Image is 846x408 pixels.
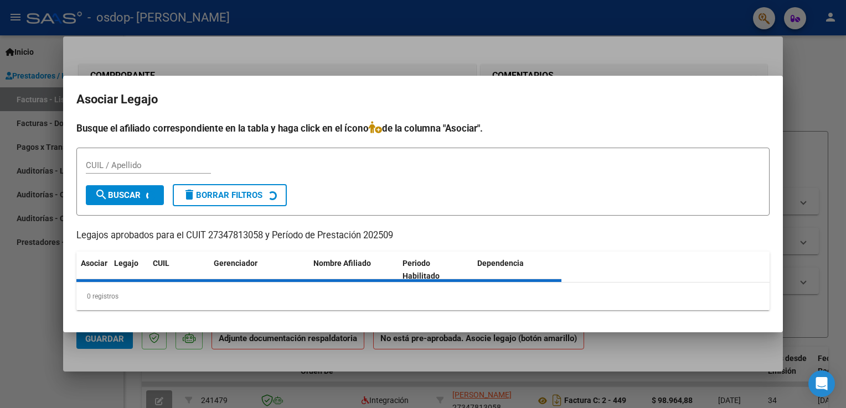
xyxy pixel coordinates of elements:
[398,252,473,288] datatable-header-cell: Periodo Habilitado
[76,252,110,288] datatable-header-cell: Asociar
[110,252,148,288] datatable-header-cell: Legajo
[403,259,440,280] span: Periodo Habilitado
[477,259,524,268] span: Dependencia
[473,252,562,288] datatable-header-cell: Dependencia
[214,259,257,268] span: Gerenciador
[808,370,835,397] div: Open Intercom Messenger
[209,252,309,288] datatable-header-cell: Gerenciador
[114,259,138,268] span: Legajo
[86,185,164,205] button: Buscar
[76,283,770,310] div: 0 registros
[313,259,371,268] span: Nombre Afiliado
[153,259,169,268] span: CUIL
[183,188,196,201] mat-icon: delete
[173,184,287,206] button: Borrar Filtros
[95,190,141,200] span: Buscar
[95,188,108,201] mat-icon: search
[76,89,770,110] h2: Asociar Legajo
[148,252,209,288] datatable-header-cell: CUIL
[183,190,262,200] span: Borrar Filtros
[76,121,770,135] h4: Busque el afiliado correspondiente en la tabla y haga click en el ícono de la columna "Asociar".
[76,229,770,243] p: Legajos aprobados para el CUIT 27347813058 y Período de Prestación 202509
[81,259,107,268] span: Asociar
[309,252,398,288] datatable-header-cell: Nombre Afiliado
